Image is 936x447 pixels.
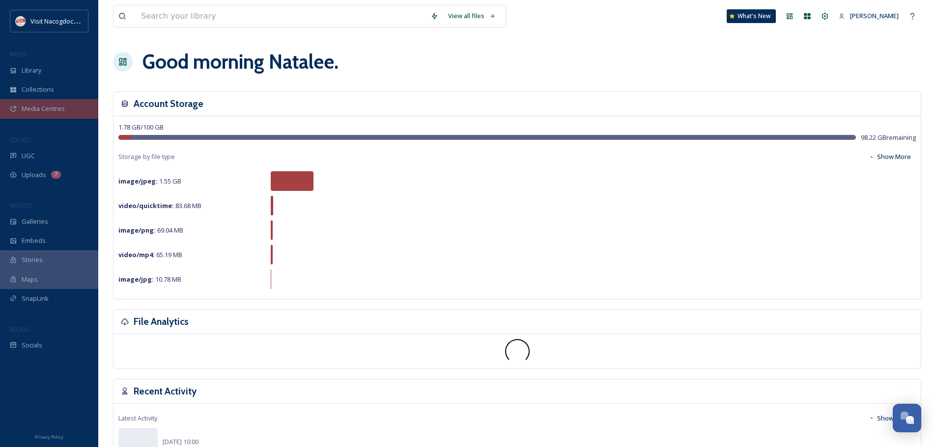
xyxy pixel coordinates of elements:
span: [DATE] 10:00 [163,437,199,446]
span: Galleries [22,217,48,226]
span: Privacy Policy [35,434,63,440]
span: Media Centres [22,104,65,113]
h3: File Analytics [134,315,189,329]
span: 98.22 GB remaining [861,133,916,142]
strong: image/jpeg : [118,177,158,185]
a: View all files [443,6,501,26]
span: 69.04 MB [118,226,183,235]
span: Maps [22,275,38,284]
strong: image/jpg : [118,275,154,284]
span: Collections [22,85,54,94]
span: Library [22,66,41,75]
span: 83.68 MB [118,201,201,210]
span: 1.55 GB [118,177,181,185]
span: COLLECT [10,136,31,143]
button: Show More [864,147,916,166]
h3: Account Storage [134,97,203,111]
span: [PERSON_NAME] [850,11,899,20]
strong: image/png : [118,226,156,235]
span: UGC [22,151,35,160]
span: Uploads [22,170,46,180]
button: Open Chat [893,404,921,432]
span: MEDIA [10,51,27,58]
span: 1.78 GB / 100 GB [118,123,164,131]
span: Visit Nacogdoches [30,16,85,26]
strong: video/quicktime : [118,201,174,210]
a: Privacy Policy [35,430,63,442]
span: Stories [22,255,43,264]
span: Storage by file type [118,152,175,161]
span: WIDGETS [10,202,32,209]
span: 65.19 MB [118,250,182,259]
span: Latest Activity [118,414,157,423]
button: Show More [864,409,916,428]
h1: Good morning Natalee . [142,47,339,77]
img: images%20%281%29.jpeg [16,16,26,26]
a: [PERSON_NAME] [834,6,904,26]
strong: video/mp4 : [118,250,155,259]
div: 7 [51,171,61,179]
input: Search your library [136,5,425,27]
span: SnapLink [22,294,49,303]
span: SOCIALS [10,325,29,333]
h3: Recent Activity [134,384,197,398]
a: What's New [727,9,776,23]
span: Embeds [22,236,46,245]
span: Socials [22,341,42,350]
span: 10.78 MB [118,275,181,284]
